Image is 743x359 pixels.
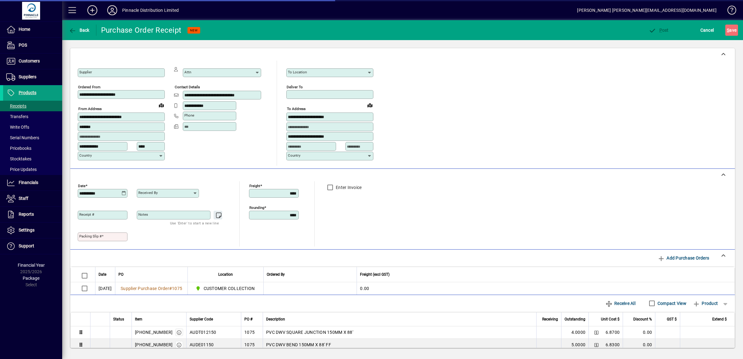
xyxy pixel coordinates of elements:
[204,285,255,292] span: CUSTOMER COLLECTION
[19,58,40,63] span: Customers
[19,180,38,185] span: Financials
[565,316,585,323] span: Outstanding
[101,25,182,35] div: Purchase Order Receipt
[244,316,252,323] span: PO #
[79,234,102,238] mat-label: Packing Slip #
[592,328,601,337] button: Change Price Levels
[121,286,169,291] span: Supplier Purchase Order
[19,43,27,48] span: POS
[727,28,729,33] span: S
[172,286,182,291] span: 1075
[288,70,307,74] mat-label: To location
[263,339,536,351] td: PVC DWV BEND 150MM X 88' FF
[605,298,635,308] span: Receive All
[287,85,303,89] mat-label: Deliver To
[19,27,30,32] span: Home
[3,175,62,191] a: Financials
[79,212,94,217] mat-label: Receipt #
[365,100,375,110] a: View on map
[186,339,241,351] td: AUDE01150
[113,316,124,323] span: Status
[69,28,90,33] span: Back
[601,316,620,323] span: Unit Cost $
[690,298,721,309] button: Product
[561,339,588,351] td: 5.0000
[19,243,34,248] span: Support
[19,90,36,95] span: Products
[78,85,100,89] mat-label: Ordered from
[170,219,219,227] mat-hint: Use 'Enter' to start a new line
[169,286,172,291] span: #
[3,143,62,154] a: Pricebooks
[267,271,285,278] span: Ordered By
[623,326,655,339] td: 0.00
[67,25,91,36] button: Back
[561,326,588,339] td: 4.0000
[3,38,62,53] a: POS
[592,340,601,349] button: Change Price Levels
[19,196,28,201] span: Staff
[135,342,173,348] div: [PHONE_NUMBER]
[3,191,62,206] a: Staff
[3,22,62,37] a: Home
[135,329,173,335] div: [PHONE_NUMBER]
[118,271,123,278] span: PO
[647,25,670,36] button: Post
[3,111,62,122] a: Transfers
[190,28,198,32] span: NEW
[266,316,285,323] span: Description
[659,28,662,33] span: P
[218,271,233,278] span: Location
[190,316,213,323] span: Supplier Code
[102,5,122,16] button: Profile
[249,205,264,209] mat-label: Rounding
[623,339,655,351] td: 0.00
[95,282,115,295] td: [DATE]
[542,316,558,323] span: Receiving
[156,100,166,110] a: View on map
[79,70,92,74] mat-label: Supplier
[99,271,106,278] span: Date
[19,228,35,232] span: Settings
[194,285,257,292] span: CUSTOMER COLLECTION
[335,184,362,191] label: Enter Invoice
[633,316,652,323] span: Discount %
[249,183,260,188] mat-label: Freight
[241,326,263,339] td: 1075
[699,25,716,36] button: Cancel
[3,207,62,222] a: Reports
[360,271,727,278] div: Freight (excl GST)
[712,316,727,323] span: Extend $
[19,74,36,79] span: Suppliers
[3,164,62,175] a: Price Updates
[3,69,62,85] a: Suppliers
[6,167,37,172] span: Price Updates
[3,101,62,111] a: Receipts
[6,104,26,108] span: Receipts
[656,300,686,306] label: Compact View
[3,223,62,238] a: Settings
[3,132,62,143] a: Serial Numbers
[723,1,735,21] a: Knowledge Base
[135,316,142,323] span: Item
[3,53,62,69] a: Customers
[23,276,39,281] span: Package
[6,156,31,161] span: Stocktakes
[6,114,28,119] span: Transfers
[693,298,718,308] span: Product
[6,135,39,140] span: Serial Numbers
[184,113,194,117] mat-label: Phone
[78,183,85,188] mat-label: Date
[82,5,102,16] button: Add
[3,122,62,132] a: Write Offs
[577,5,717,15] div: [PERSON_NAME] [PERSON_NAME][EMAIL_ADDRESS][DOMAIN_NAME]
[62,25,96,36] app-page-header-button: Back
[118,285,184,292] a: Supplier Purchase Order#1075
[725,25,738,36] button: Save
[138,191,158,195] mat-label: Received by
[727,25,736,35] span: ave
[648,28,669,33] span: ost
[267,271,353,278] div: Ordered By
[6,125,29,130] span: Write Offs
[667,316,677,323] span: GST $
